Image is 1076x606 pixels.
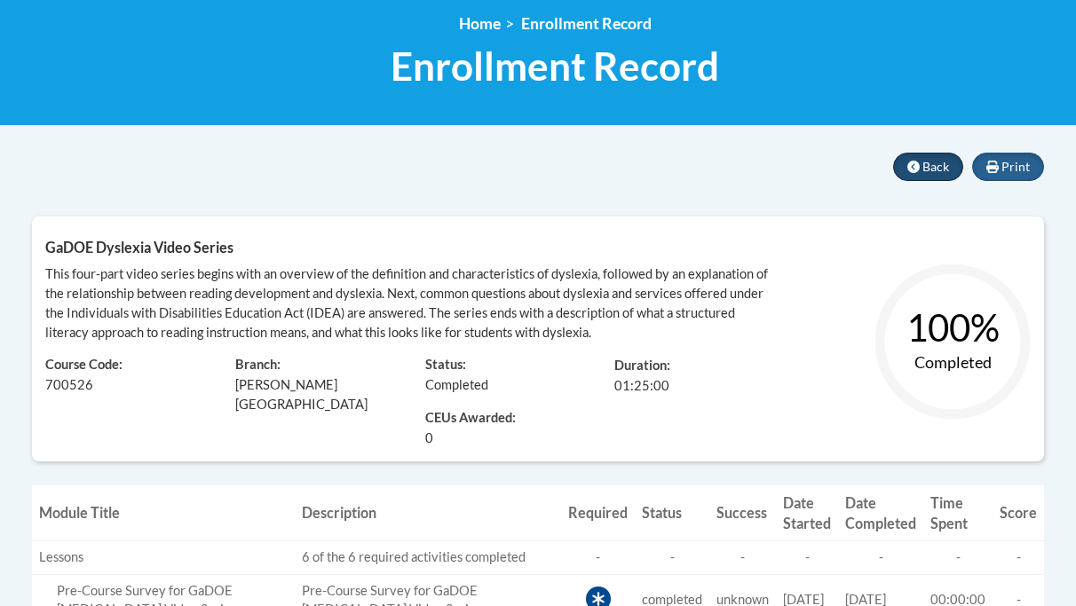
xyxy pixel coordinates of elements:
th: Description [295,485,561,541]
th: Score [993,485,1044,541]
button: Print [972,153,1044,181]
td: - [561,540,635,574]
th: Date Completed [838,485,923,541]
span: This four-part video series begins with an overview of the definition and characteristics of dysl... [45,266,768,340]
span: Branch: [235,357,281,372]
span: Course Code: [45,357,123,372]
span: Enrollment Record [521,14,652,33]
span: - [1017,549,1021,564]
div: Lessons [39,548,288,567]
span: CEUs Awarded: [425,409,589,429]
th: Required [561,485,635,541]
span: 01:25:00 [614,378,669,393]
td: - [838,540,923,574]
th: Success [709,485,776,541]
text: Completed [914,352,992,372]
th: Module Title [32,485,295,541]
span: Print [1001,159,1030,174]
th: Status [635,485,709,541]
span: Enrollment Record [391,43,719,90]
td: - [635,540,709,574]
span: Back [922,159,949,174]
text: 100% [906,305,1000,350]
span: [PERSON_NAME][GEOGRAPHIC_DATA] [235,377,368,412]
span: Duration: [614,358,670,373]
span: Completed [425,377,488,392]
td: - [776,540,838,574]
span: 0 [425,429,433,448]
span: Status: [425,357,466,372]
th: Date Started [776,485,838,541]
td: - [709,540,776,574]
span: 700526 [45,377,93,392]
button: Back [893,153,963,181]
a: Home [459,14,501,33]
div: 6 of the 6 required activities completed [302,548,554,567]
th: Time Spent [923,485,993,541]
span: GaDOE Dyslexia Video Series [45,239,233,256]
td: - [923,540,993,574]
